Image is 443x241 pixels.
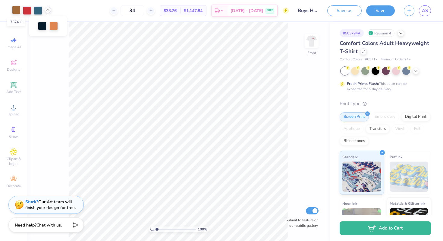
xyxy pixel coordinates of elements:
[366,5,395,16] button: Save
[25,199,38,205] strong: Stuck?
[198,227,207,232] span: 100 %
[391,124,408,133] div: Vinyl
[121,5,144,16] input: – –
[365,57,378,62] span: # C1717
[231,8,263,14] span: [DATE] - [DATE]
[340,29,364,37] div: # 503794A
[36,222,62,228] span: Chat with us.
[342,200,357,207] span: Neon Ink
[410,124,424,133] div: Foil
[366,124,390,133] div: Transfers
[367,29,394,37] div: Revision 4
[164,8,177,14] span: $33.76
[422,7,428,14] span: AS
[307,50,316,56] div: Front
[6,89,21,94] span: Add Text
[342,162,381,192] img: Standard
[347,81,421,92] div: This color can be expedited for 5 day delivery.
[390,162,429,192] img: Puff Ink
[340,100,431,107] div: Print Type
[184,8,203,14] span: $1,147.84
[25,199,76,210] div: Our Art team will finish your design for free.
[7,18,25,26] div: 7574 C
[6,184,21,188] span: Decorate
[267,8,273,13] span: FREE
[282,217,319,228] label: Submit to feature on our public gallery.
[340,124,364,133] div: Applique
[293,5,323,17] input: Untitled Design
[419,5,431,16] a: AS
[7,67,20,72] span: Designs
[340,57,362,62] span: Comfort Colors
[340,112,369,121] div: Screen Print
[340,137,369,146] div: Rhinestones
[381,57,411,62] span: Minimum Order: 24 +
[390,154,402,160] span: Puff Ink
[347,81,379,86] strong: Fresh Prints Flash:
[3,156,24,166] span: Clipart & logos
[401,112,430,121] div: Digital Print
[390,208,429,238] img: Metallic & Glitter Ink
[8,112,20,117] span: Upload
[342,154,358,160] span: Standard
[342,208,381,238] img: Neon Ink
[371,112,399,121] div: Embroidery
[9,134,18,139] span: Greek
[15,222,36,228] strong: Need help?
[340,40,429,55] span: Comfort Colors Adult Heavyweight T-Shirt
[7,45,21,50] span: Image AI
[327,5,362,16] button: Save as
[390,200,425,207] span: Metallic & Glitter Ink
[306,35,318,47] img: Front
[340,221,431,235] button: Add to Cart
